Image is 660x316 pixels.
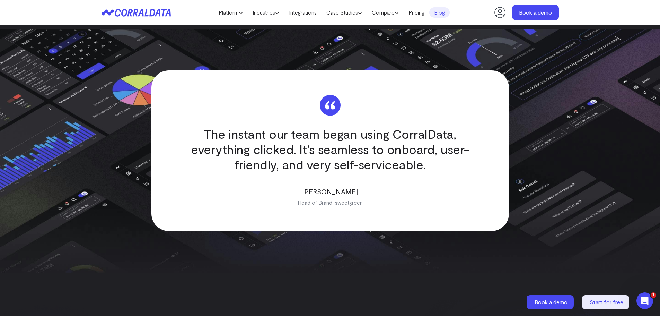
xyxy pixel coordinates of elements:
[367,7,404,18] a: Compare
[429,7,450,18] a: Blog
[191,126,469,172] q: The instant our team began using CorralData, everything clicked. It’s seamless to onboard, user-f...
[322,7,367,18] a: Case Studies
[651,292,656,298] span: 1
[191,186,469,197] p: [PERSON_NAME]
[404,7,429,18] a: Pricing
[527,295,575,309] a: Book a demo
[535,299,567,305] span: Book a demo
[191,198,469,207] p: Head of Brand, sweetgreen
[3,10,108,63] iframe: profile
[284,7,322,18] a: Integrations
[214,7,248,18] a: Platform
[636,292,653,309] iframe: Intercom live chat
[512,5,559,20] a: Book a demo
[582,295,631,309] a: Start for free
[248,7,284,18] a: Industries
[590,299,623,305] span: Start for free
